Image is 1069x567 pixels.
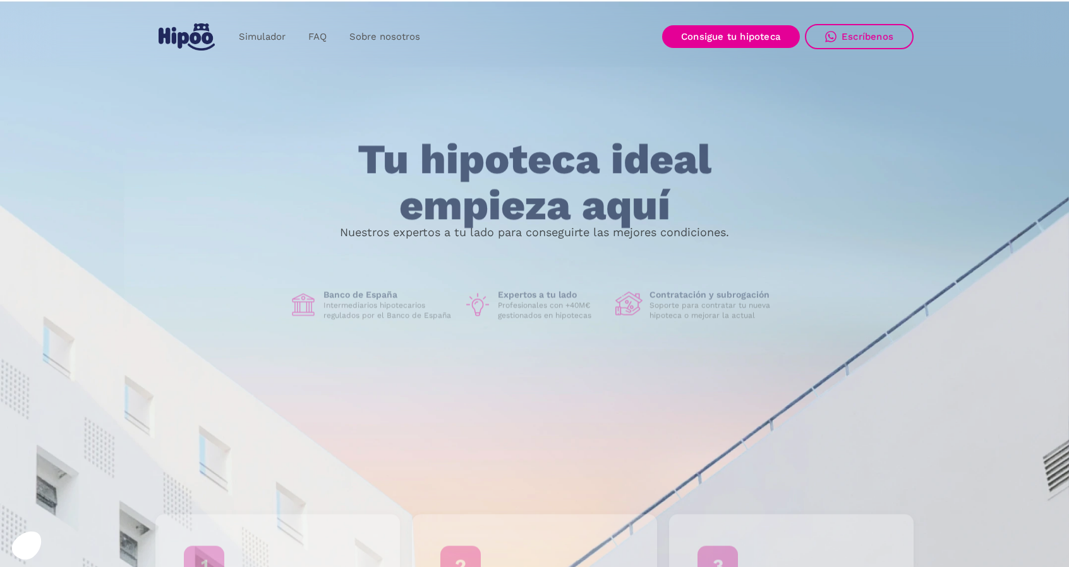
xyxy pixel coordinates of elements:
[842,31,893,42] div: Escríbenos
[340,227,729,237] p: Nuestros expertos a tu lado para conseguirte las mejores condiciones.
[227,25,297,49] a: Simulador
[155,18,217,56] a: home
[649,301,780,321] p: Soporte para contratar tu nueva hipoteca o mejorar la actual
[662,25,800,48] a: Consigue tu hipoteca
[297,25,338,49] a: FAQ
[295,137,774,229] h1: Tu hipoteca ideal empieza aquí
[649,289,780,301] h1: Contratación y subrogación
[805,24,914,49] a: Escríbenos
[498,289,605,301] h1: Expertos a tu lado
[338,25,432,49] a: Sobre nosotros
[498,301,605,321] p: Profesionales con +40M€ gestionados en hipotecas
[323,289,454,301] h1: Banco de España
[323,301,454,321] p: Intermediarios hipotecarios regulados por el Banco de España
